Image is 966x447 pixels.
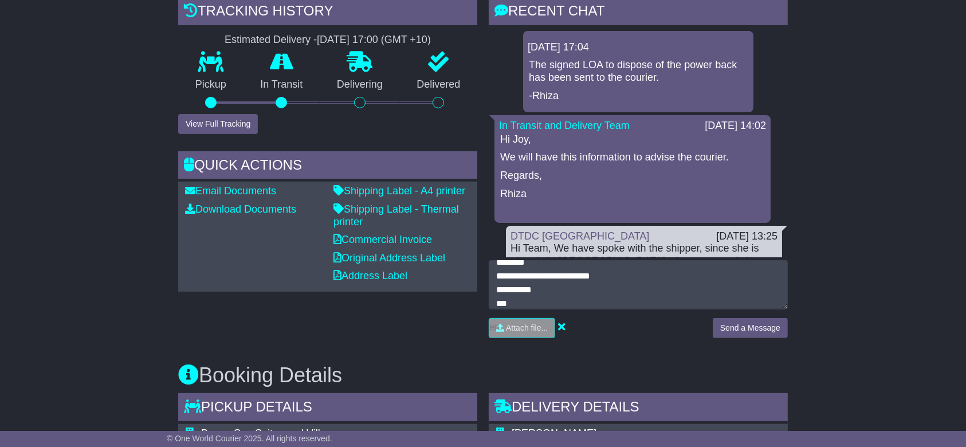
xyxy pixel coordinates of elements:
[178,151,477,182] div: Quick Actions
[244,79,320,91] p: In Transit
[333,203,459,228] a: Shipping Label - Thermal printer
[201,428,331,439] span: Benoa Sea Suites and Villas
[333,234,432,245] a: Commercial Invoice
[500,170,765,182] p: Regards,
[333,252,445,264] a: Original Address Label
[178,114,258,134] button: View Full Tracking
[529,59,748,84] p: The signed LOA to dispose of the power back has been sent to the courier.
[511,242,777,304] div: Hi Team, We have spoke with the shipper, since she is already in [GEOGRAPHIC_DATA], she cannot ca...
[178,393,477,424] div: Pickup Details
[500,151,765,164] p: We will have this information to advise the courier.
[713,318,788,338] button: Send a Message
[512,428,596,439] span: [PERSON_NAME]
[716,230,777,243] div: [DATE] 13:25
[705,120,766,132] div: [DATE] 14:02
[400,79,478,91] p: Delivered
[178,364,788,387] h3: Booking Details
[511,230,649,242] a: DTDC [GEOGRAPHIC_DATA]
[320,79,400,91] p: Delivering
[528,41,749,54] div: [DATE] 17:04
[185,185,276,197] a: Email Documents
[178,34,477,46] div: Estimated Delivery -
[499,120,630,131] a: In Transit and Delivery Team
[185,203,296,215] a: Download Documents
[333,270,407,281] a: Address Label
[489,393,788,424] div: Delivery Details
[333,185,465,197] a: Shipping Label - A4 printer
[167,434,332,443] span: © One World Courier 2025. All rights reserved.
[500,188,765,201] p: Rhiza
[178,79,244,91] p: Pickup
[500,134,765,146] p: Hi Joy,
[317,34,431,46] div: [DATE] 17:00 (GMT +10)
[529,90,748,103] p: -Rhiza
